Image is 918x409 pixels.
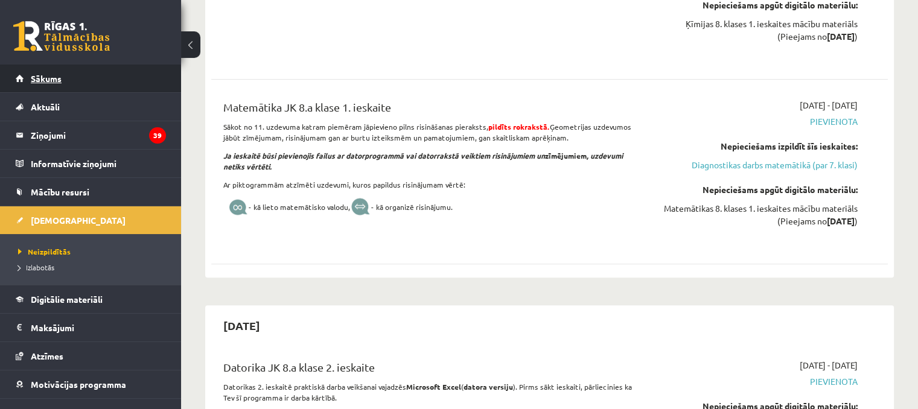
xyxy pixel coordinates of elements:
span: Neizpildītās [18,247,71,256]
a: [DEMOGRAPHIC_DATA] [16,206,166,234]
p: Datorikas 2. ieskaitē praktiskā darba veikšanai vajadzēs ( ). Pirms sākt ieskaiti, pārliecinies k... [223,381,640,403]
span: Aktuāli [31,101,60,112]
strong: pildīts rokrakstā. [488,122,550,132]
div: Matemātikas 8. klases 1. ieskaites mācību materiāls (Pieejams no ) [658,202,858,227]
i: Ja ieskaitē būsi pievienojis failus ar datorprogrammā vai datorrakstā veiktiem risinājumiem un [223,151,545,160]
i: 39 [149,127,166,144]
span: Mācību resursi [31,186,89,197]
strong: [DATE] [827,31,855,42]
legend: Ziņojumi [31,121,166,149]
span: Digitālie materiāli [31,294,103,305]
span: Atzīmes [31,350,63,361]
img: nlxdclX5TJEpSUOp6sKb4sy0LYPK9xgpm2rkqevz+KDjWcWUyrI+Z9y9v0FcvZ6Wm++UNcAAAAASUVORK5CYII= [350,198,371,217]
span: Motivācijas programma [31,379,126,390]
div: Ķīmijas 8. klases 1. ieskaites mācību materiāls (Pieejams no ) [658,17,858,43]
a: Maksājumi [16,314,166,341]
a: Mācību resursi [16,178,166,206]
div: Matemātika JK 8.a klase 1. ieskaite [223,99,640,121]
span: [DATE] - [DATE] [800,99,858,112]
span: [DATE] - [DATE] [800,359,858,372]
a: Rīgas 1. Tālmācības vidusskola [13,21,110,51]
a: Neizpildītās [18,246,169,257]
a: Diagnostikas darbs matemātikā (par 7. klasi) [658,159,858,171]
div: Nepieciešams apgūt digitālo materiālu: [658,183,858,196]
span: Sākums [31,73,62,84]
img: A1x9P9OIUn3nQAAAABJRU5ErkJggg== [227,197,249,218]
legend: Informatīvie ziņojumi [31,150,166,177]
div: Nepieciešams izpildīt šīs ieskaites: [658,140,858,153]
b: zīmējumiem [223,151,623,171]
a: Motivācijas programma [16,370,166,398]
div: Datorika JK 8.a klase 2. ieskaite [223,359,640,381]
a: Digitālie materiāli [16,285,166,313]
p: Sākot no 11. uzdevuma katram piemēram jāpievieno pilns risināšanas pieraksts, Ģeometrijas uzdevum... [223,121,640,143]
a: Ziņojumi39 [16,121,166,149]
h2: [DATE] [211,311,272,340]
span: Izlabotās [18,262,54,272]
b: datora versiju [464,382,513,392]
a: Atzīmes [16,342,166,370]
p: - kā lieto matemātisko valodu, - kā organizē risinājumu. [223,197,640,218]
span: [DEMOGRAPHIC_DATA] [31,215,126,226]
p: Ar piktogrammām atzīmēti uzdevumi, kuros papildus risinājumam vērtē: [223,179,640,190]
strong: [DATE] [827,215,855,226]
a: Izlabotās [18,262,169,273]
span: Pievienota [658,115,858,128]
a: Sākums [16,65,166,92]
legend: Maksājumi [31,314,166,341]
span: Pievienota [658,375,858,388]
i: , uzdevumi netiks vērtēti. [223,151,623,171]
a: Aktuāli [16,93,166,121]
a: Informatīvie ziņojumi [16,150,166,177]
b: Microsoft Excel [406,382,461,392]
